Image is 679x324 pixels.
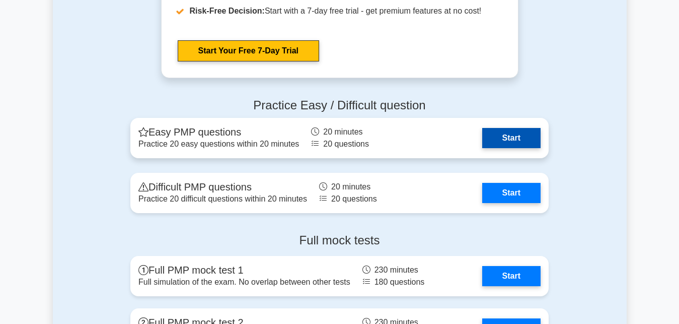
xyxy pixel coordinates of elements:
[130,98,549,113] h4: Practice Easy / Difficult question
[482,183,541,203] a: Start
[130,233,549,248] h4: Full mock tests
[482,128,541,148] a: Start
[482,266,541,286] a: Start
[178,40,319,61] a: Start Your Free 7-Day Trial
